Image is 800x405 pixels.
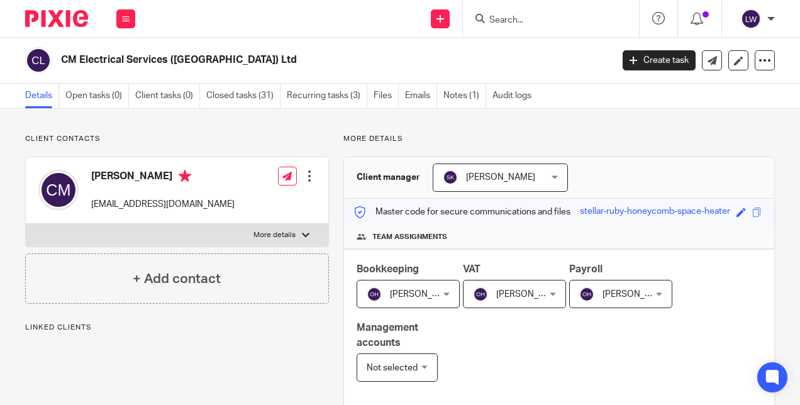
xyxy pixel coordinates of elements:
[623,50,696,70] a: Create task
[25,323,329,333] p: Linked clients
[91,170,235,186] h4: [PERSON_NAME]
[353,206,570,218] p: Master code for secure communications and files
[580,205,730,219] div: stellar-ruby-honeycomb-space-heater
[443,170,458,185] img: svg%3E
[569,264,603,274] span: Payroll
[65,84,129,108] a: Open tasks (0)
[253,230,296,240] p: More details
[357,264,419,274] span: Bookkeeping
[741,9,761,29] img: svg%3E
[372,232,447,242] span: Team assignments
[357,171,420,184] h3: Client manager
[492,84,538,108] a: Audit logs
[367,287,382,302] img: svg%3E
[25,10,88,27] img: Pixie
[466,173,535,182] span: [PERSON_NAME]
[390,290,459,299] span: [PERSON_NAME]
[603,290,672,299] span: [PERSON_NAME]
[25,47,52,74] img: svg%3E
[206,84,281,108] a: Closed tasks (31)
[374,84,399,108] a: Files
[25,84,59,108] a: Details
[61,53,495,67] h2: CM Electrical Services ([GEOGRAPHIC_DATA]) Ltd
[443,84,486,108] a: Notes (1)
[287,84,367,108] a: Recurring tasks (3)
[179,170,191,182] i: Primary
[473,287,488,302] img: svg%3E
[405,84,437,108] a: Emails
[343,134,775,144] p: More details
[357,323,418,347] span: Management accounts
[135,84,200,108] a: Client tasks (0)
[463,264,481,274] span: VAT
[579,287,594,302] img: svg%3E
[367,363,418,372] span: Not selected
[488,15,601,26] input: Search
[91,198,235,211] p: [EMAIL_ADDRESS][DOMAIN_NAME]
[496,290,565,299] span: [PERSON_NAME]
[25,134,329,144] p: Client contacts
[38,170,79,210] img: svg%3E
[133,269,221,289] h4: + Add contact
